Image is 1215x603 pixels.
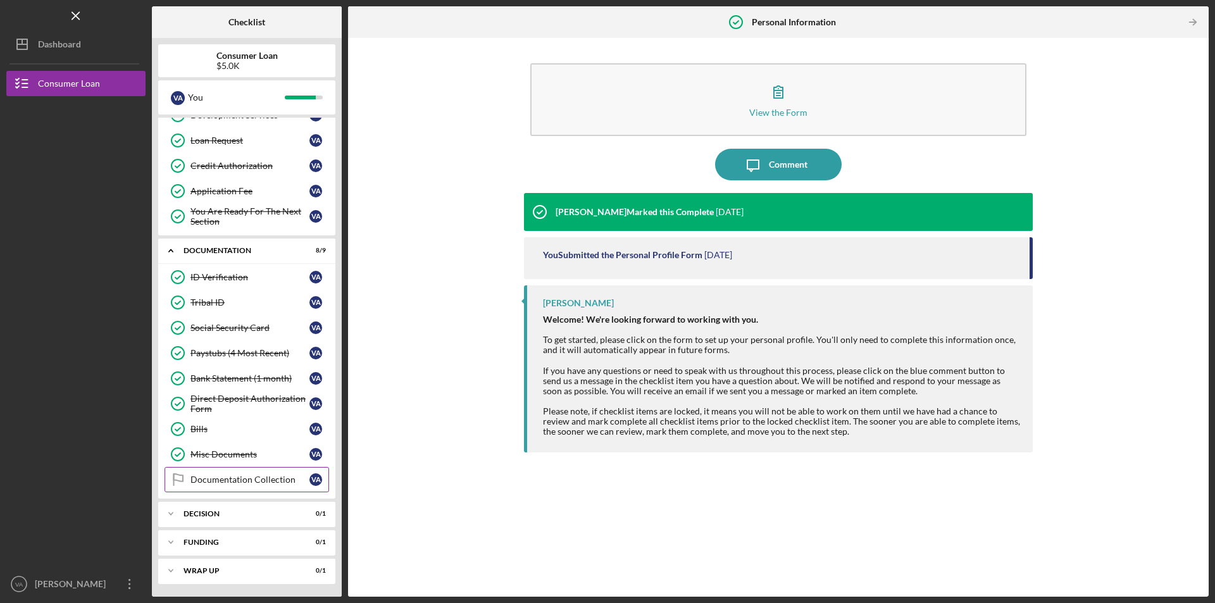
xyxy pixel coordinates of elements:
div: Wrap up [184,567,294,575]
strong: Welcome! We're looking forward to working with you. [543,314,758,325]
div: V A [309,397,322,410]
div: V A [309,271,322,283]
div: Direct Deposit Authorization Form [190,394,309,414]
div: Tribal ID [190,297,309,308]
div: V A [309,296,322,309]
div: You [188,87,285,108]
div: View the Form [749,108,807,117]
div: [PERSON_NAME] [543,298,614,308]
div: Decision [184,510,294,518]
div: 8 / 9 [303,247,326,254]
a: Bank Statement (1 month)VA [165,366,329,391]
a: Documentation CollectionVA [165,467,329,492]
div: Application Fee [190,186,309,196]
div: Social Security Card [190,323,309,333]
button: Consumer Loan [6,71,146,96]
div: V A [309,134,322,147]
a: Misc DocumentsVA [165,442,329,467]
div: Documentation [184,247,294,254]
b: Checklist [228,17,265,27]
time: 2025-06-22 04:03 [704,250,732,260]
div: V A [309,210,322,223]
div: [PERSON_NAME] [32,571,114,600]
a: Direct Deposit Authorization FormVA [165,391,329,416]
div: Credit Authorization [190,161,309,171]
a: Paystubs (4 Most Recent)VA [165,340,329,366]
button: Comment [715,149,842,180]
div: Misc Documents [190,449,309,459]
div: V A [309,185,322,197]
b: Personal Information [752,17,836,27]
div: V A [309,448,322,461]
text: VA [15,581,23,588]
div: Loan Request [190,135,309,146]
div: You Are Ready For The Next Section [190,206,309,227]
div: Consumer Loan [38,71,100,99]
a: Tribal IDVA [165,290,329,315]
div: V A [309,372,322,385]
b: Consumer Loan [216,51,278,61]
div: 0 / 1 [303,567,326,575]
div: ID Verification [190,272,309,282]
div: V A [171,91,185,105]
div: 0 / 1 [303,538,326,546]
div: Paystubs (4 Most Recent) [190,348,309,358]
div: Funding [184,538,294,546]
button: View the Form [530,63,1026,136]
a: Loan RequestVA [165,128,329,153]
div: Comment [769,149,807,180]
div: $5.0K [216,61,278,71]
div: Dashboard [38,32,81,60]
div: You Submitted the Personal Profile Form [543,250,702,260]
div: V A [309,347,322,359]
a: ID VerificationVA [165,264,329,290]
div: V A [309,473,322,486]
div: V A [309,321,322,334]
div: [PERSON_NAME] Marked this Complete [556,207,714,217]
div: V A [309,423,322,435]
a: Application FeeVA [165,178,329,204]
div: Bills [190,424,309,434]
div: Bank Statement (1 month) [190,373,309,383]
a: You Are Ready For The Next SectionVA [165,204,329,229]
a: BillsVA [165,416,329,442]
a: Social Security CardVA [165,315,329,340]
a: Credit AuthorizationVA [165,153,329,178]
button: VA[PERSON_NAME] [6,571,146,597]
div: Documentation Collection [190,475,309,485]
button: Dashboard [6,32,146,57]
div: To get started, please click on the form to set up your personal profile. You'll only need to com... [543,314,1020,437]
time: 2025-07-11 21:20 [716,207,744,217]
div: 0 / 1 [303,510,326,518]
div: V A [309,159,322,172]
